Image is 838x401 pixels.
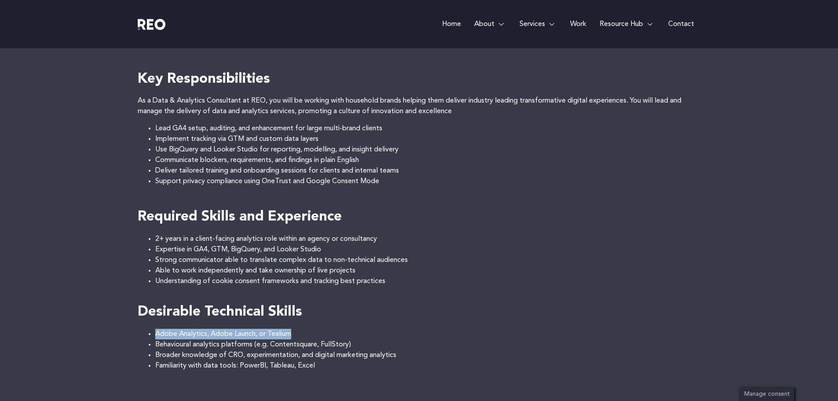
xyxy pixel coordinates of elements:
[155,255,701,265] li: Strong communicator able to translate complex data to non-technical audiences
[155,350,701,361] li: Broader knowledge of CRO, experimentation, and digital marketing analytics
[155,176,701,187] li: Support privacy compliance using OneTrust and Google Consent Mode
[155,329,701,339] li: Adobe Analytics, Adobe Launch, or Tealium
[155,134,701,144] li: Implement tracking via GTM and custom data layers
[744,391,790,397] span: Manage consent
[138,210,342,224] strong: Required Skills and Experience
[155,166,701,176] li: Deliver tailored training and onboarding sessions for clients and internal teams
[155,339,701,350] li: Behavioural analytics platforms (e.g. Contentsquare, FullStory)
[155,234,701,244] li: 2+ years in a client-facing analytics role within an agency or consultancy
[155,123,701,134] li: Lead GA4 setup, auditing, and enhancement for large multi-brand clients
[155,155,701,166] li: Communicate blockers, requirements, and findings in plain English
[155,265,701,276] li: Able to work independently and take ownership of live projects
[155,276,701,287] li: Understanding of cookie consent frameworks and tracking best practices
[138,72,270,86] strong: Key Responsibilities
[138,96,701,117] p: As a Data & Analytics Consultant at REO, you will be working with household brands helping them d...
[155,361,701,371] li: Familiarity with data tools: PowerBI, Tableau, Excel
[155,244,701,255] li: Expertise in GA4, GTM, BigQuery, and Looker Studio
[155,144,701,155] li: Use BigQuery and Looker Studio for reporting, modelling, and insight delivery
[138,305,302,319] strong: Desirable Technical Skills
